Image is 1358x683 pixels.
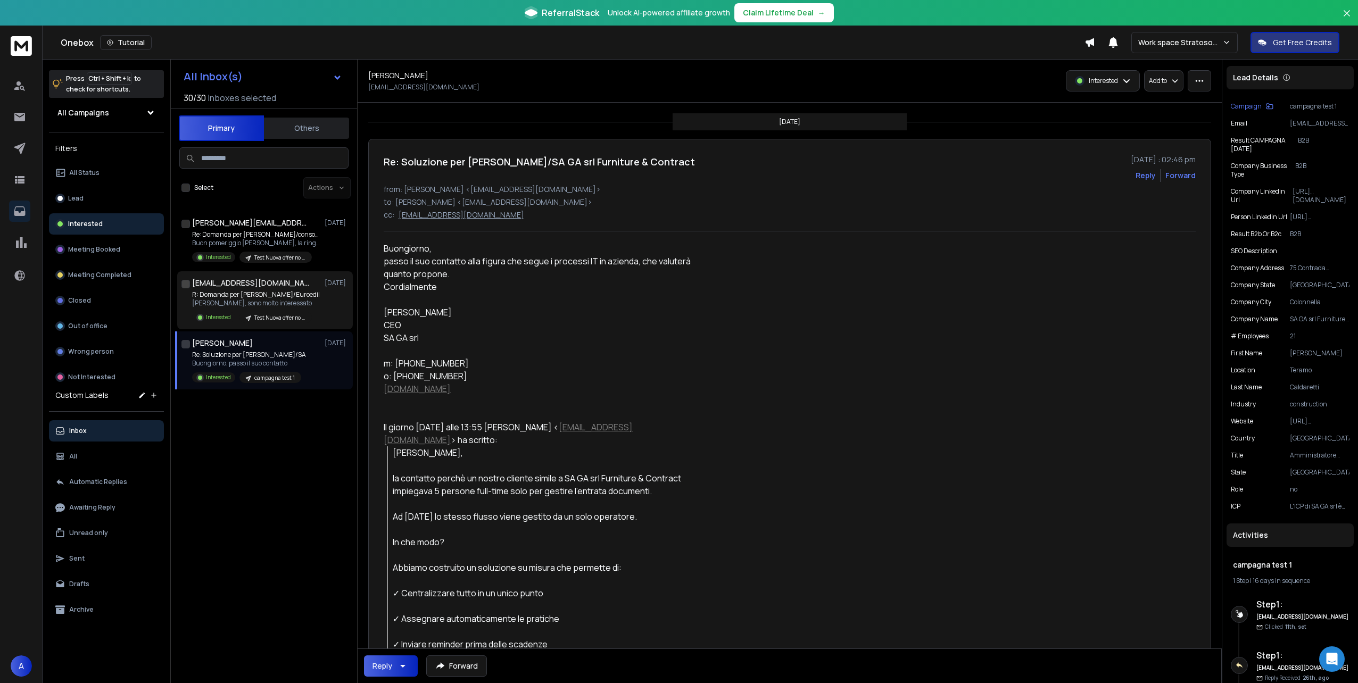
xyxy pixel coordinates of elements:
h3: Inboxes selected [208,91,276,104]
p: First Name [1231,349,1262,357]
p: Unread only [69,529,108,537]
p: 21 [1290,332,1349,340]
h6: Step 1 : [1256,598,1349,611]
h1: Re: Soluzione per [PERSON_NAME]/SA GA srl Furniture & Contract [384,154,695,169]
p: L'ICP di SA GA srl è composto da aziende di arredamento commerciale e retail che cercano soluzion... [1290,502,1349,511]
p: [GEOGRAPHIC_DATA] [1290,468,1349,477]
div: Open Intercom Messenger [1319,646,1345,672]
button: Sent [49,548,164,569]
p: Inbox [69,427,87,435]
p: Teramo [1290,366,1349,374]
h6: Step 1 : [1256,649,1349,662]
p: Amministratore Unico [1290,451,1349,460]
h6: [EMAIL_ADDRESS][DOMAIN_NAME] [1256,664,1349,672]
p: [PERSON_NAME], sono molto interessato [192,299,320,307]
div: Abbiamo costruito un soluzione su misura che permette di: [393,561,694,574]
h1: [PERSON_NAME][EMAIL_ADDRESS][DOMAIN_NAME] [192,218,309,228]
a: [DOMAIN_NAME] [384,383,451,395]
span: ReferralStack [542,6,599,19]
p: Lead [68,194,84,203]
p: role [1231,485,1243,494]
button: All Inbox(s) [175,66,351,87]
p: cc: [384,210,394,220]
p: [URL][DOMAIN_NAME][PERSON_NAME] [1290,213,1349,221]
p: Company City [1231,298,1271,306]
h1: [PERSON_NAME] [192,338,253,348]
p: Last Name [1231,383,1262,392]
p: Sent [69,554,85,563]
span: 11th, set [1285,623,1306,630]
p: [URL][DOMAIN_NAME] [1293,187,1349,204]
p: Test Nuova offer no AI [254,254,305,262]
p: B2B [1298,136,1349,153]
p: title [1231,451,1243,460]
p: Email [1231,119,1247,128]
button: Closed [49,290,164,311]
p: to: [PERSON_NAME] <[EMAIL_ADDRESS][DOMAIN_NAME]> [384,197,1196,207]
p: Add to [1149,77,1167,85]
p: Buon pomeriggio [PERSON_NAME], la ringrazio nel [192,239,320,247]
div: [PERSON_NAME] CEO SA GA srl m: [PHONE_NUMBER] o: [PHONE_NUMBER] [384,306,694,395]
div: la contatto perchè un nostro cliente simile a SA GA srl Furniture & Contract impiegava 5 persone ... [393,472,694,497]
button: Inbox [49,420,164,442]
button: Archive [49,599,164,620]
p: [DATE] : 02:46 pm [1131,154,1196,165]
p: Not Interested [68,373,115,381]
button: Tutorial [100,35,152,50]
p: Re: Domanda per [PERSON_NAME]/consorzio [192,230,320,239]
p: Colonnella [1290,298,1349,306]
p: ICP [1231,502,1240,511]
span: → [818,7,825,18]
p: Company Address [1231,264,1284,272]
p: Interested [206,253,231,261]
span: 30 / 30 [184,91,206,104]
button: Reply [364,655,418,677]
p: website [1231,417,1253,426]
p: Buongiorno, passo il suo contatto [192,359,306,368]
p: SEO Description [1231,247,1277,255]
p: Unlock AI-powered affiliate growth [608,7,730,18]
p: Person Linkedin Url [1231,213,1287,221]
p: Country [1231,434,1255,443]
p: R: Domanda per [PERSON_NAME]/Euroedil [192,290,320,299]
button: Awaiting Reply [49,497,164,518]
span: Ctrl + Shift + k [87,72,132,85]
p: SA GA srl Furniture & Contract [1290,315,1349,323]
div: [PERSON_NAME], [393,446,694,459]
label: Select [194,184,213,192]
p: Reply Received [1265,674,1329,682]
div: Il giorno [DATE] alle 13:55 [PERSON_NAME] < > ha scritto: [384,421,694,446]
p: Meeting Completed [68,271,131,279]
div: Ad [DATE] lo stesso flusso viene gestito da un solo operatore. [393,510,694,523]
div: Reply [372,661,392,671]
p: [EMAIL_ADDRESS][DOMAIN_NAME] [1290,119,1349,128]
p: Lead Details [1233,72,1278,83]
button: Get Free Credits [1251,32,1339,53]
p: Awaiting Reply [69,503,115,512]
p: Company Business Type [1231,162,1295,179]
button: Automatic Replies [49,471,164,493]
h6: [EMAIL_ADDRESS][DOMAIN_NAME] [1256,613,1349,621]
div: ✓ Centralizzare tutto in un unico punto [393,587,694,599]
p: [EMAIL_ADDRESS][DOMAIN_NAME] [399,210,524,220]
h3: Filters [49,141,164,156]
button: A [11,655,32,677]
p: industry [1231,400,1256,409]
p: [GEOGRAPHIC_DATA] [1290,281,1349,289]
p: 75 Contrada [GEOGRAPHIC_DATA][PERSON_NAME], Colonnella, [GEOGRAPHIC_DATA], [GEOGRAPHIC_DATA], 64010 [1290,264,1349,272]
span: 26th, ago [1303,674,1329,681]
button: Unread only [49,522,164,544]
div: | [1233,577,1347,585]
button: Interested [49,213,164,235]
button: Forward [426,655,487,677]
p: Campaign [1231,102,1262,111]
div: ✓ Inviare reminder prima delle scadenze [393,638,694,651]
p: [URL][DOMAIN_NAME] [1290,417,1349,426]
h1: All Inbox(s) [184,71,243,82]
h1: campagna test 1 [1233,560,1347,570]
button: Reply [1136,170,1156,181]
button: All Status [49,162,164,184]
p: B2B [1295,162,1349,179]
